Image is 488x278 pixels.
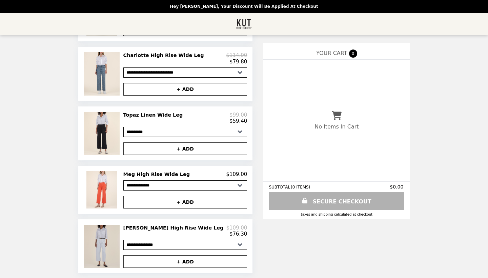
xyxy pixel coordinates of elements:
[123,112,186,118] h2: Topaz Linen Wide Leg
[84,52,121,95] img: Charlotte High Rise Wide Leg
[123,67,247,78] select: Select a product variant
[226,171,247,177] p: $109.00
[170,4,318,9] p: Hey [PERSON_NAME], your discount will be applied at checkout
[269,213,404,216] div: Taxes and Shipping calculated at checkout
[123,52,207,58] h2: Charlotte High Rise Wide Leg
[291,185,310,190] span: ( 0 ITEMS )
[123,225,226,231] h2: [PERSON_NAME] High Rise Wide Leg
[229,231,247,237] p: $76.30
[229,118,247,124] p: $59.40
[390,184,404,190] span: $0.00
[226,52,247,58] p: $114.00
[123,240,247,250] select: Select a product variant
[123,127,247,137] select: Select a product variant
[86,171,119,208] img: Meg High Rise Wide Leg
[229,112,247,118] p: $99.00
[269,185,291,190] span: SUBTOTAL
[123,180,247,191] select: Select a product variant
[123,255,247,268] button: + ADD
[84,225,121,268] img: Gwen High Rise Wide Leg
[229,59,247,65] p: $79.80
[123,171,192,177] h2: Meg High Rise Wide Leg
[226,225,247,231] p: $109.00
[123,196,247,209] button: + ADD
[123,83,247,96] button: + ADD
[84,112,121,155] img: Topaz Linen Wide Leg
[123,142,247,155] button: + ADD
[236,17,252,31] img: Brand Logo
[314,123,359,130] p: No Items In Cart
[316,50,347,56] span: YOUR CART
[349,49,357,58] span: 0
